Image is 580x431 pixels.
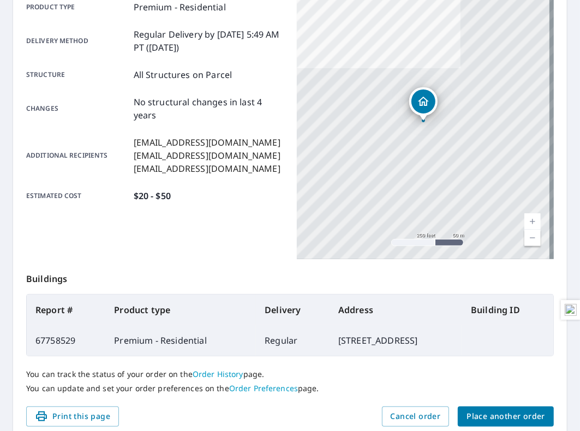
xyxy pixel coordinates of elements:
p: Structure [26,68,129,81]
p: Delivery method [26,28,129,54]
p: Estimated cost [26,189,129,202]
p: No structural changes in last 4 years [134,95,284,122]
span: Place another order [467,410,545,423]
a: Current Level 17, Zoom In [524,213,541,230]
th: Address [330,295,462,325]
p: Additional recipients [26,136,129,175]
p: Regular Delivery by [DATE] 5:49 AM PT ([DATE]) [134,28,284,54]
button: Place another order [458,406,554,427]
th: Product type [105,295,256,325]
p: Product type [26,1,129,14]
p: You can track the status of your order on the page. [26,369,554,379]
td: [STREET_ADDRESS] [330,325,462,356]
a: Order History [193,369,243,379]
p: $20 - $50 [134,189,171,202]
th: Report # [27,295,105,325]
button: Cancel order [382,406,450,427]
div: Dropped pin, building 1, Residential property, 9 Flycatcher Way Arden, NC 28704 [409,87,438,121]
button: Print this page [26,406,119,427]
td: Premium - Residential [105,325,256,356]
th: Delivery [256,295,330,325]
td: Regular [256,325,330,356]
span: Print this page [35,410,110,423]
td: 67758529 [27,325,105,356]
th: Building ID [462,295,553,325]
p: All Structures on Parcel [134,68,232,81]
a: Current Level 17, Zoom Out [524,230,541,246]
p: Buildings [26,259,554,294]
p: [EMAIL_ADDRESS][DOMAIN_NAME] [134,162,280,175]
p: You can update and set your order preferences on the page. [26,384,554,393]
span: Cancel order [391,410,441,423]
a: Order Preferences [229,383,298,393]
p: [EMAIL_ADDRESS][DOMAIN_NAME] [134,136,280,149]
p: Premium - Residential [134,1,226,14]
p: Changes [26,95,129,122]
p: [EMAIL_ADDRESS][DOMAIN_NAME] [134,149,280,162]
